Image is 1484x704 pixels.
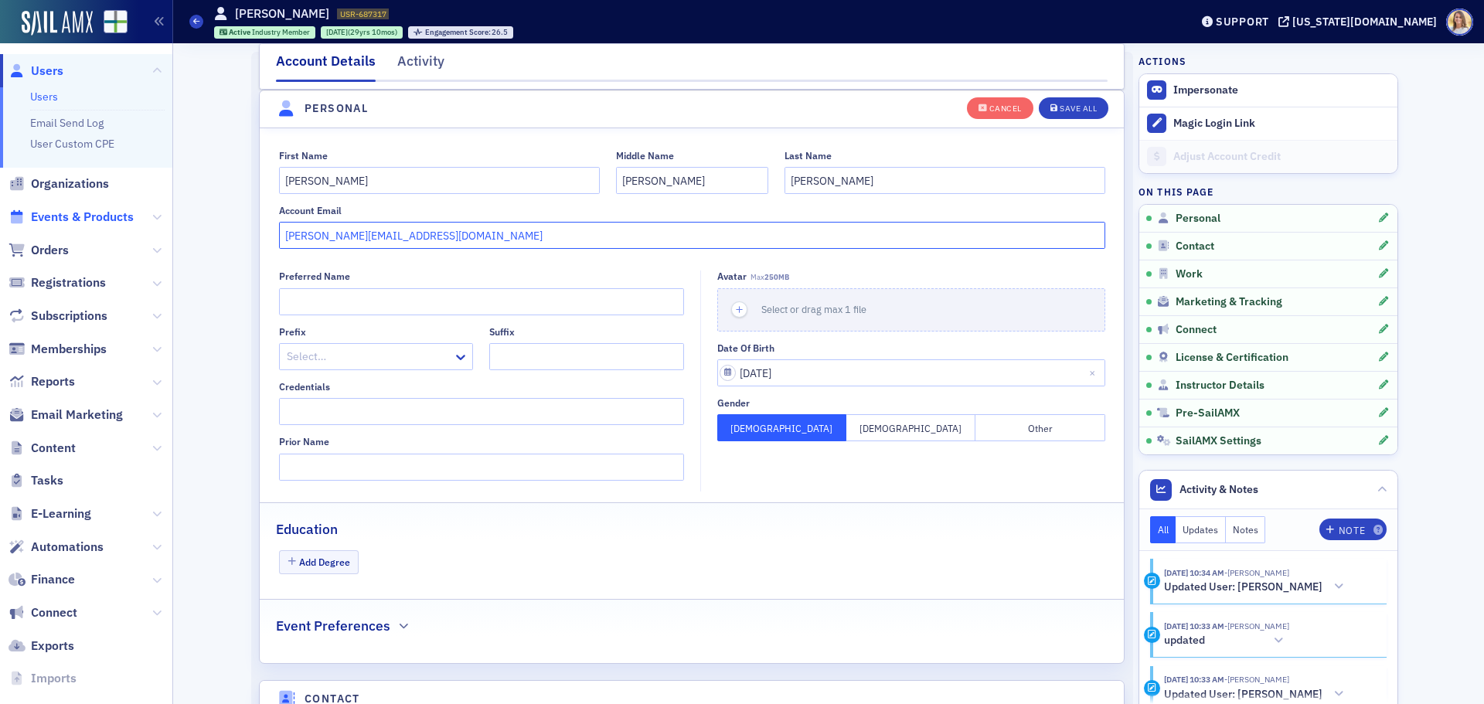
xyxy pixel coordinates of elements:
[1039,97,1108,118] button: Save All
[1319,519,1387,540] button: Note
[967,97,1033,118] button: Cancel
[1173,150,1390,164] div: Adjust Account Credit
[1226,516,1266,543] button: Notes
[1084,359,1105,386] button: Close
[305,100,368,117] h4: Personal
[1176,295,1282,309] span: Marketing & Tracking
[1292,15,1437,29] div: [US_STATE][DOMAIN_NAME]
[1164,688,1322,702] h5: Updated User: [PERSON_NAME]
[717,359,1105,386] input: MM/DD/YYYY
[31,308,107,325] span: Subscriptions
[9,175,109,192] a: Organizations
[321,26,403,39] div: 1995-11-20 00:00:00
[1176,240,1214,253] span: Contact
[279,205,342,216] div: Account Email
[616,150,674,162] div: Middle Name
[1164,567,1224,578] time: 10/6/2025 10:34 AM
[31,505,91,522] span: E-Learning
[9,209,134,226] a: Events & Products
[717,414,846,441] button: [DEMOGRAPHIC_DATA]
[220,27,311,37] a: Active Industry Member
[1060,104,1097,113] div: Save All
[30,90,58,104] a: Users
[31,63,63,80] span: Users
[1144,680,1160,696] div: Activity
[22,11,93,36] img: SailAMX
[31,440,76,457] span: Content
[31,242,69,259] span: Orders
[31,472,63,489] span: Tasks
[276,51,376,82] div: Account Details
[1179,481,1258,498] span: Activity & Notes
[846,414,975,441] button: [DEMOGRAPHIC_DATA]
[9,571,75,588] a: Finance
[252,27,310,37] span: Industry Member
[104,10,128,34] img: SailAMX
[1176,323,1217,337] span: Connect
[1164,621,1224,631] time: 10/6/2025 10:33 AM
[9,472,63,489] a: Tasks
[93,10,128,36] a: View Homepage
[279,326,306,338] div: Prefix
[717,270,747,282] div: Avatar
[761,303,866,315] span: Select or drag max 1 file
[9,505,91,522] a: E-Learning
[1164,580,1322,594] h5: Updated User: [PERSON_NAME]
[31,670,77,687] span: Imports
[31,209,134,226] span: Events & Products
[279,381,330,393] div: Credentials
[975,414,1104,441] button: Other
[9,604,77,621] a: Connect
[279,150,328,162] div: First Name
[326,27,397,37] div: (29yrs 10mos)
[1150,516,1176,543] button: All
[1176,406,1240,420] span: Pre-SailAMX
[340,9,386,19] span: USR-687317
[9,638,74,655] a: Exports
[751,272,789,282] span: Max
[1216,15,1269,29] div: Support
[1144,627,1160,643] div: Update
[1176,267,1203,281] span: Work
[717,342,774,354] div: Date of Birth
[9,440,76,457] a: Content
[279,436,329,447] div: Prior Name
[425,27,492,37] span: Engagement Score :
[717,397,750,409] div: Gender
[1164,674,1224,685] time: 10/6/2025 10:33 AM
[1176,351,1288,365] span: License & Certification
[397,51,444,80] div: Activity
[9,406,123,423] a: Email Marketing
[989,104,1022,113] div: Cancel
[408,26,513,39] div: Engagement Score: 26.5
[30,116,104,130] a: Email Send Log
[9,63,63,80] a: Users
[1224,567,1289,578] span: Sherry Jones
[9,242,69,259] a: Orders
[31,604,77,621] span: Connect
[1164,633,1289,649] button: updated
[1173,83,1238,97] button: Impersonate
[31,638,74,655] span: Exports
[1176,434,1261,448] span: SailAMX Settings
[1164,686,1350,702] button: Updated User: [PERSON_NAME]
[276,616,390,636] h2: Event Preferences
[31,406,123,423] span: Email Marketing
[764,272,789,282] span: 250MB
[1339,526,1365,535] div: Note
[9,308,107,325] a: Subscriptions
[276,519,338,539] h2: Education
[1139,107,1397,140] button: Magic Login Link
[31,571,75,588] span: Finance
[279,270,350,282] div: Preferred Name
[31,539,104,556] span: Automations
[1139,140,1397,173] a: Adjust Account Credit
[1173,117,1390,131] div: Magic Login Link
[1144,573,1160,589] div: Activity
[214,26,316,39] div: Active: Active: Industry Member
[717,288,1105,332] button: Select or drag max 1 file
[31,274,106,291] span: Registrations
[30,137,114,151] a: User Custom CPE
[1278,16,1442,27] button: [US_STATE][DOMAIN_NAME]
